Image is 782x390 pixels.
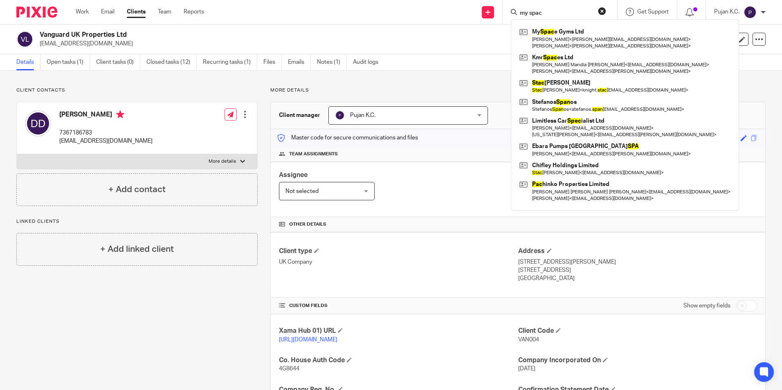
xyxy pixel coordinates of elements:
a: Details [16,54,40,70]
p: [STREET_ADDRESS][PERSON_NAME] [518,258,757,266]
label: Show empty fields [683,302,730,310]
p: [STREET_ADDRESS] [518,266,757,274]
a: Work [76,8,89,16]
a: Clients [127,8,146,16]
a: Audit logs [353,54,384,70]
h4: Xama Hub 01) URL [279,327,518,335]
h4: Company Incorporated On [518,356,757,365]
i: Primary [116,110,124,119]
span: VAN004 [518,337,539,343]
p: More details [209,158,236,165]
p: UK Company [279,258,518,266]
h4: Client type [279,247,518,256]
button: Clear [598,7,606,15]
span: Assignee [279,172,308,178]
h4: [PERSON_NAME] [59,110,153,121]
p: Client contacts [16,87,258,94]
a: Open tasks (1) [47,54,90,70]
h4: + Add contact [108,183,166,196]
span: Not selected [285,188,319,194]
h4: Co. House Auth Code [279,356,518,365]
span: Team assignments [289,151,338,157]
span: [DATE] [518,366,535,372]
h4: Client Code [518,327,757,335]
h2: Vanguard UK Properties Ltd [40,31,531,39]
a: Client tasks (0) [96,54,140,70]
p: [GEOGRAPHIC_DATA] [518,274,757,282]
input: Search [519,10,593,17]
p: Pujan K.C. [714,8,739,16]
a: Files [263,54,282,70]
span: Get Support [637,9,669,15]
a: Email [101,8,115,16]
img: Pixie [16,7,57,18]
h4: Address [518,247,757,256]
span: Other details [289,221,326,228]
p: Master code for secure communications and files [277,134,418,142]
a: Closed tasks (12) [146,54,197,70]
img: svg%3E [744,6,757,19]
p: 7367186783 [59,129,153,137]
h4: CUSTOM FIELDS [279,303,518,309]
span: 4G8644 [279,366,299,372]
a: Reports [184,8,204,16]
p: More details [270,87,766,94]
p: [EMAIL_ADDRESS][DOMAIN_NAME] [40,40,654,48]
h4: + Add linked client [100,243,174,256]
img: svg%3E [335,110,345,120]
h3: Client manager [279,111,320,119]
a: Notes (1) [317,54,347,70]
a: Recurring tasks (1) [203,54,257,70]
a: Emails [288,54,311,70]
a: [URL][DOMAIN_NAME] [279,337,337,343]
a: Team [158,8,171,16]
img: svg%3E [25,110,51,137]
p: Linked clients [16,218,258,225]
img: svg%3E [16,31,34,48]
p: [EMAIL_ADDRESS][DOMAIN_NAME] [59,137,153,145]
span: Pujan K.C. [350,112,375,118]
